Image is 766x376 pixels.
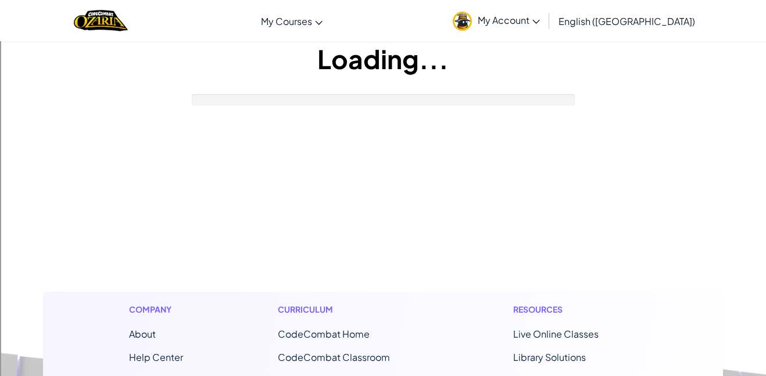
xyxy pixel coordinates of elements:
[453,12,472,31] img: avatar
[261,15,312,27] span: My Courses
[559,15,695,27] span: English ([GEOGRAPHIC_DATA])
[74,9,128,33] a: Ozaria by CodeCombat logo
[553,5,701,37] a: English ([GEOGRAPHIC_DATA])
[255,5,328,37] a: My Courses
[478,14,540,26] span: My Account
[74,9,128,33] img: Home
[447,2,546,39] a: My Account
